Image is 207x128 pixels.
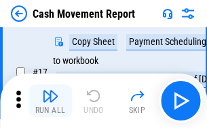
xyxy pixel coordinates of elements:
[35,106,66,114] div: Run All
[162,8,173,19] img: Support
[42,88,58,104] img: Run All
[29,84,72,117] button: Run All
[33,67,48,78] span: # 17
[129,88,145,104] img: Skip
[53,56,98,66] div: to workbook
[69,34,117,50] div: Copy Sheet
[129,106,146,114] div: Skip
[33,7,135,20] div: Cash Movement Report
[115,84,159,117] button: Skip
[180,5,196,22] img: Settings menu
[11,5,27,22] img: Back
[170,90,191,112] img: Main button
